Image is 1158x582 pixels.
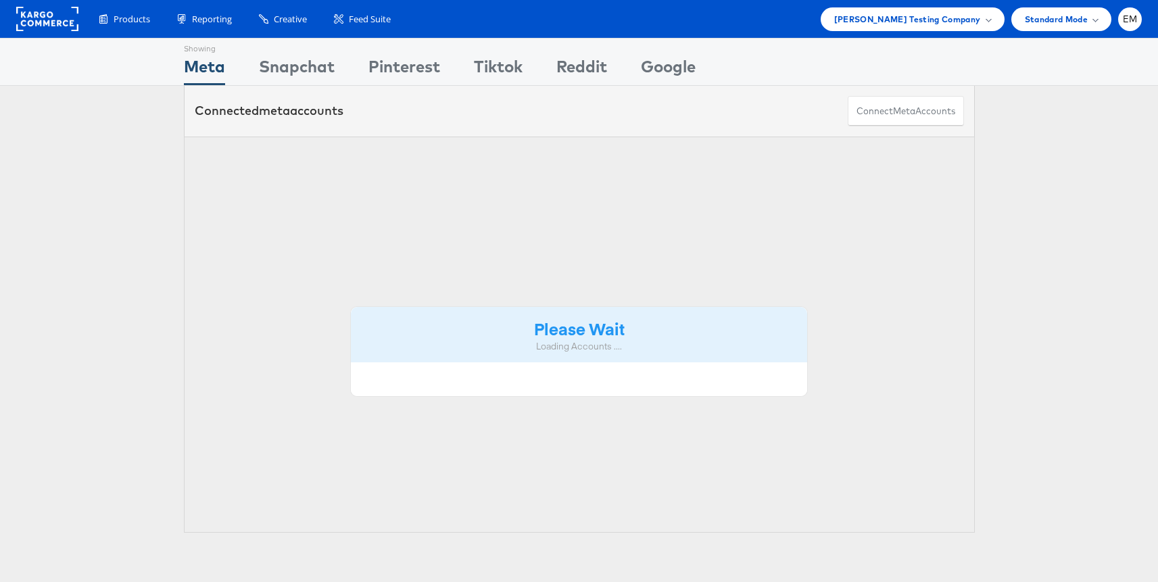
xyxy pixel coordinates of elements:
[192,13,232,26] span: Reporting
[1025,12,1088,26] span: Standard Mode
[274,13,307,26] span: Creative
[893,105,915,118] span: meta
[259,103,290,118] span: meta
[184,39,225,55] div: Showing
[556,55,607,85] div: Reddit
[848,96,964,126] button: ConnectmetaAccounts
[368,55,440,85] div: Pinterest
[361,340,798,353] div: Loading Accounts ....
[534,317,625,339] strong: Please Wait
[834,12,981,26] span: [PERSON_NAME] Testing Company
[1123,15,1138,24] span: EM
[641,55,696,85] div: Google
[184,55,225,85] div: Meta
[114,13,150,26] span: Products
[474,55,523,85] div: Tiktok
[259,55,335,85] div: Snapchat
[349,13,391,26] span: Feed Suite
[195,102,343,120] div: Connected accounts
